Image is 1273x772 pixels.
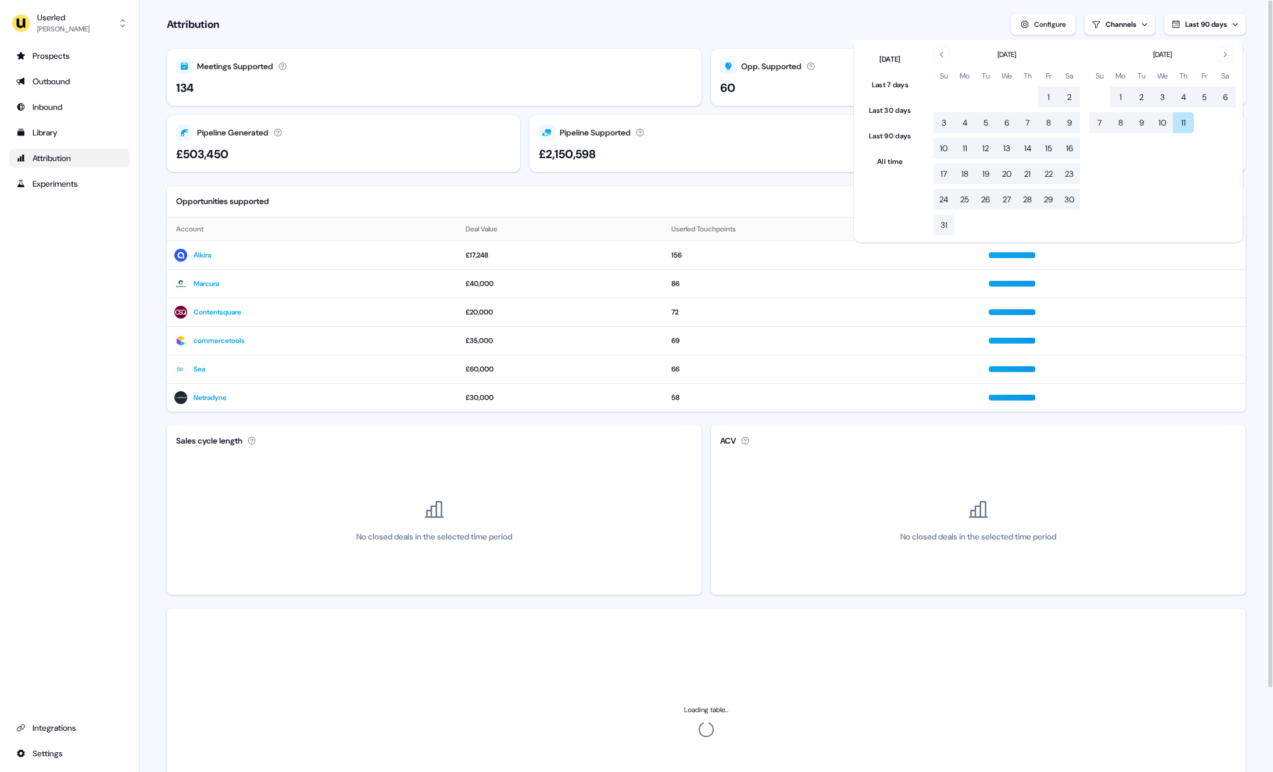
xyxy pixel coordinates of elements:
[996,70,1017,82] th: Wednesday
[1217,47,1233,63] button: Go to the Next Month
[1089,70,1110,82] th: Sunday
[9,98,130,116] a: Go to Inbound
[996,189,1017,210] button: Wednesday, August 27th, 2025, selected
[16,76,123,87] div: Outbound
[671,335,975,346] div: 69
[671,249,975,261] div: 156
[1011,14,1075,35] button: Configure
[863,126,917,146] button: Last 90 days
[954,189,975,210] button: Monday, August 25th, 2025, selected
[954,163,975,184] button: Monday, August 18th, 2025, selected
[671,392,975,403] div: 58
[934,47,950,63] button: Go to the Previous Month
[194,306,241,318] a: Contentsquare
[176,145,228,163] div: £503,450
[466,249,657,261] div: £17,248
[9,72,130,91] a: Go to outbound experience
[1059,189,1080,210] button: Saturday, August 30th, 2025, selected
[1194,87,1215,108] button: Friday, September 5th, 2025, selected
[1131,70,1152,82] th: Tuesday
[167,115,520,172] button: Pipeline Generated£503,450
[1152,112,1173,133] button: Wednesday, September 10th, 2025, selected
[997,49,1016,60] span: [DATE]
[1017,189,1038,210] button: Thursday, August 28th, 2025, selected
[1110,112,1131,133] button: Monday, September 8th, 2025, selected
[1038,138,1059,159] button: Friday, August 15th, 2025, selected
[1017,163,1038,184] button: Thursday, August 21st, 2025, selected
[741,60,802,73] div: Opp. Supported
[1038,163,1059,184] button: Friday, August 22nd, 2025, selected
[1106,19,1136,30] div: Channels
[466,363,657,375] div: £60,000
[194,335,245,346] a: commercetools
[167,17,219,31] h1: Attribution
[176,79,194,96] div: 134
[1059,138,1080,159] button: Saturday, August 16th, 2025, selected
[954,112,975,133] button: Monday, August 4th, 2025, selected
[466,278,657,289] div: £40,000
[167,49,702,106] button: Meetings Supported134
[9,47,130,65] a: Go to prospects
[934,112,954,133] button: Sunday, August 3rd, 2025, selected
[16,127,123,138] div: Library
[16,152,123,164] div: Attribution
[194,249,211,261] a: Alkira
[684,704,728,716] div: Loading table...
[16,101,123,113] div: Inbound
[466,306,657,318] div: £20,000
[1089,70,1236,210] table: September 2025
[176,219,217,240] button: Account
[1173,112,1194,133] button: Today, Thursday, September 11th, 2025, selected
[996,112,1017,133] button: Wednesday, August 6th, 2025, selected
[975,189,996,210] button: Tuesday, August 26th, 2025, selected
[1089,112,1110,133] button: Sunday, September 7th, 2025, selected
[560,127,631,139] div: Pipeline Supported
[1215,87,1236,108] button: Saturday, September 6th, 2025, selected
[1110,70,1131,82] th: Monday
[197,127,269,139] div: Pipeline Generated
[194,278,219,289] a: Marcura
[1085,14,1155,35] button: Channels
[671,278,975,289] div: 86
[1131,112,1152,133] button: Tuesday, September 9th, 2025, selected
[996,163,1017,184] button: Wednesday, August 20th, 2025, selected
[1059,70,1080,82] th: Saturday
[863,74,917,95] button: Last 7 days
[934,138,954,159] button: Sunday, August 10th, 2025, selected
[194,363,205,375] a: Sea
[16,748,123,759] div: Settings
[671,363,975,375] div: 66
[197,60,273,73] div: Meetings Supported
[9,9,130,37] button: Userled[PERSON_NAME]
[975,112,996,133] button: Tuesday, August 5th, 2025, selected
[996,138,1017,159] button: Wednesday, August 13th, 2025, selected
[975,70,996,82] th: Tuesday
[37,12,90,23] div: Userled
[194,392,227,403] a: Netradyne
[1059,163,1080,184] button: Saturday, August 23rd, 2025, selected
[1173,87,1194,108] button: Thursday, September 4th, 2025, selected
[720,79,735,96] div: 60
[16,178,123,190] div: Experiments
[975,138,996,159] button: Tuesday, August 12th, 2025, selected
[934,163,954,184] button: Sunday, August 17th, 2025, selected
[9,149,130,167] a: Go to attribution
[1153,49,1172,60] span: [DATE]
[863,100,917,121] button: Last 30 days
[9,744,130,763] a: Go to integrations
[1038,70,1059,82] th: Friday
[1164,14,1246,35] button: Last 90 days
[975,163,996,184] button: Tuesday, August 19th, 2025, selected
[466,392,657,403] div: £30,000
[954,70,975,82] th: Monday
[1038,189,1059,210] button: Friday, August 29th, 2025, selected
[1038,87,1059,108] button: Friday, August 1st, 2025, selected
[9,123,130,142] a: Go to templates
[934,70,1080,235] table: August 2025
[934,189,954,210] button: Sunday, August 24th, 2025, selected
[671,219,750,240] button: Userled Touchpoints
[1215,70,1236,82] th: Saturday
[1185,20,1227,29] span: Last 90 days
[16,722,123,734] div: Integrations
[1034,19,1066,30] div: Configure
